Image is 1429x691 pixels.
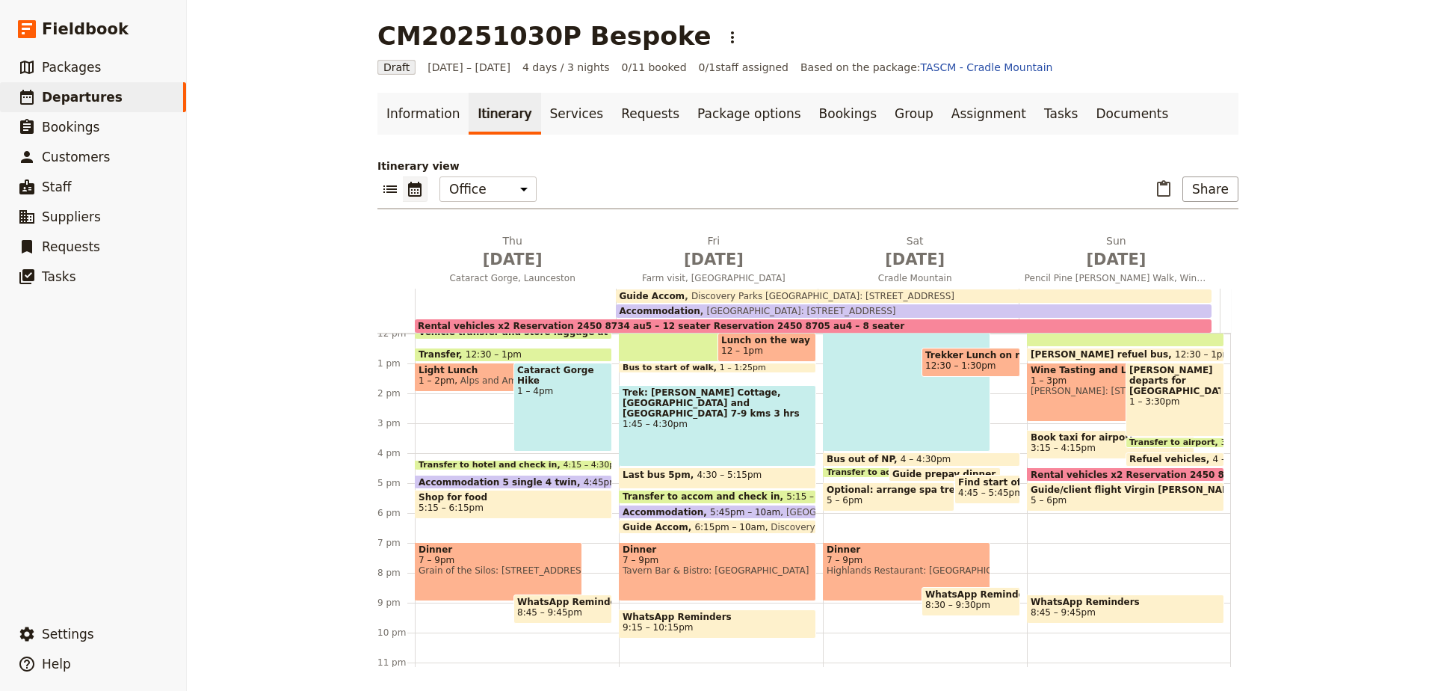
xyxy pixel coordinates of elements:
div: Light Lunch1 – 2pmAlps and Amici - [STREET_ADDRESS][PERSON_NAME] [415,363,582,392]
span: 12:30 – 1pm [1175,349,1231,360]
span: Lunch on the way [721,335,812,345]
span: 12 – 1pm [721,345,763,356]
span: 1 – 3:30pm [1129,396,1220,407]
span: [DATE] – [DATE] [428,60,510,75]
span: Requests [42,239,100,254]
span: Transfer to accom [827,468,916,477]
span: Help [42,657,71,672]
span: [DATE] [622,248,805,271]
div: Trekker Lunch on route12:30 – 1:30pm [922,348,1020,377]
span: Suppliers [42,209,101,224]
span: 3:30 – 3:45pm [1220,438,1280,447]
span: Guide/client flight Virgin [PERSON_NAME] #CTISGD 6.50pm [1031,485,1220,495]
div: Wine Tasting and Lunch1 – 3pm[PERSON_NAME]: [STREET_ADDRESS] [1027,363,1194,422]
span: Guide prepay dinner [892,469,1001,479]
span: 5 – 6pm [827,495,862,506]
span: Trekker Lunch on route [925,350,1016,360]
div: Guide Accom6:15pm – 10amDiscovery Parks [GEOGRAPHIC_DATA]: [STREET_ADDRESS] [619,520,816,534]
div: Transfer to accom4:30 – 4:45pm [823,467,935,478]
div: Transfer to accom and check in5:15 – 5:45pm [619,490,816,504]
a: Package options [688,93,809,135]
span: 12:30 – 1pm [466,349,522,360]
span: Draft [377,60,416,75]
div: Accommodation[GEOGRAPHIC_DATA]: [STREET_ADDRESS] [616,304,1211,318]
span: Guide Accom [619,291,685,301]
span: 8:45 – 9:45pm [517,607,582,618]
span: Wine Tasting and Lunch [1031,365,1191,375]
span: Guide Accom [623,522,694,532]
span: 1 – 3pm [1031,375,1191,386]
span: 0 / 1 staff assigned [699,60,788,75]
div: Trek: [PERSON_NAME] Cottage, [GEOGRAPHIC_DATA] and [GEOGRAPHIC_DATA] 7-9 kms 3 hrs1:45 – 4:30pm [619,385,816,467]
div: 3 pm [377,417,415,429]
div: Cataract Gorge Hike1 – 4pm [513,363,612,452]
span: Trek: [PERSON_NAME] Cottage, [GEOGRAPHIC_DATA] and [GEOGRAPHIC_DATA] 7-9 kms 3 hrs [623,387,812,419]
div: [PERSON_NAME] refuel bus12:30 – 1pm [1027,348,1224,362]
span: Shop for food [419,492,608,503]
div: 1 pm [377,357,415,369]
a: Requests [612,93,688,135]
h2: Fri [622,233,805,271]
div: Bus out of NP4 – 4:30pm [823,452,1020,467]
span: 8:30 – 9:30pm [925,600,990,610]
span: Discovery Parks [GEOGRAPHIC_DATA]: [STREET_ADDRESS] [765,522,1034,532]
span: 5:15 – 5:45pm [786,491,851,502]
span: Transfer to airport [1129,438,1220,447]
span: 5:45pm – 10am [710,507,780,517]
span: Transfer [419,349,466,360]
span: [PERSON_NAME] refuel bus [1031,349,1175,360]
div: 4 pm [377,447,415,459]
div: 6 pm [377,507,415,519]
a: Itinerary [469,93,540,135]
a: Services [541,93,613,135]
span: Tasks [42,269,76,284]
div: 2 pm [377,387,415,399]
div: Transfer12:30 – 1pm [415,348,612,362]
div: Lunch on the way12 – 1pm [717,333,816,362]
a: Tasks [1035,93,1087,135]
span: Farm visit, [GEOGRAPHIC_DATA] [616,272,811,284]
div: Transfer to hotel and check in4:15 – 4:30pm [415,460,612,470]
div: Book taxi for airport3:15 – 4:15pm [1027,430,1194,459]
span: [DATE] [1025,248,1208,271]
span: 3:15 – 4:15pm [1031,443,1096,453]
span: Departures [42,90,123,105]
a: Assignment [942,93,1035,135]
button: Actions [720,25,745,50]
span: Based on the package: [800,60,1052,75]
span: Customers [42,150,110,165]
span: 4 – 4:30pm [1212,454,1263,464]
span: 6:15pm – 10am [694,522,765,532]
button: Sat [DATE]Cradle Mountain [818,233,1019,289]
span: Highlands Restaurant: [GEOGRAPHIC_DATA] [827,565,987,576]
span: 9:15 – 10:15pm [623,622,693,633]
div: Find start of trail for tmr4:45 – 5:45pm [954,475,1020,504]
span: Cataract Gorge, Launceston [415,272,610,284]
span: Last bus 5pm [623,470,697,480]
span: Grain of the Silos: [STREET_ADDRESS] [419,565,578,576]
span: Accommodation [623,507,710,517]
span: Refuel vehicles [1129,454,1212,464]
div: Refuel vehicles4 – 4:30pm [1126,452,1224,467]
span: WhatsApp Reminders [925,589,1016,600]
div: Bus to start of walk1 – 1:25pm [619,363,816,373]
span: Packages [42,60,101,75]
h2: Thu [421,233,604,271]
div: Rental vehicles x2 Reservation 2450 8734 au5 – 12 seater Reservation 2450 8705 au4 – 8 seater [415,319,1212,333]
span: Cataract Gorge Hike [517,365,608,386]
div: 8 pm [377,567,415,579]
span: 7 – 9pm [623,555,812,565]
span: 1 – 1:25pm [720,363,766,372]
span: Settings [42,627,94,642]
span: [PERSON_NAME] departs for [GEOGRAPHIC_DATA]. [1129,365,1220,396]
span: Bus out of NP [827,454,901,464]
span: Dinner [419,544,578,555]
span: [PERSON_NAME]: [STREET_ADDRESS] [1031,386,1191,396]
span: 12:30 – 1:30pm [925,360,996,371]
span: Alps and Amici - [STREET_ADDRESS][PERSON_NAME] [454,375,699,386]
div: Transfer to airport3:30 – 3:45pm [1126,437,1224,448]
span: 8:45 – 9:45pm [1031,607,1096,618]
span: 1:45 – 4:30pm [623,419,812,429]
span: Bus to start of walk [623,363,720,372]
span: Rental vehicles x2 Reservation 2450 8734 au5 – 12 seater Reservation 2450 8705 au4 – 8 seater [418,321,904,331]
